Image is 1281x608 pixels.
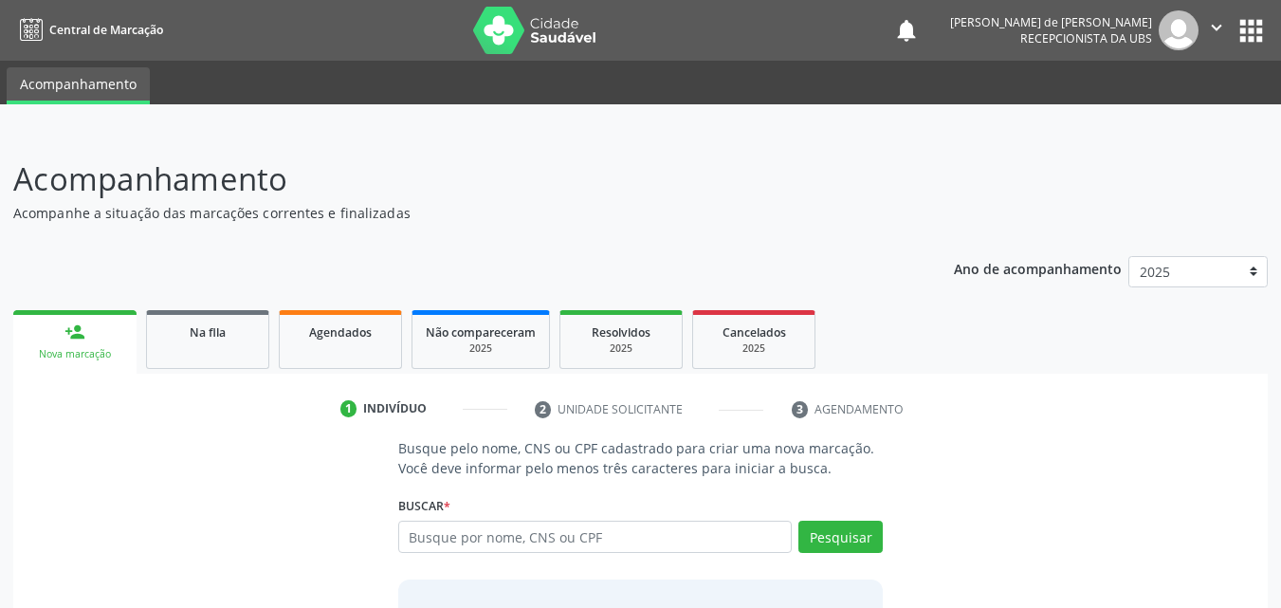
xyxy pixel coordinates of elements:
p: Acompanhe a situação das marcações correntes e finalizadas [13,203,891,223]
a: Central de Marcação [13,14,163,46]
div: person_add [64,322,85,342]
button: notifications [893,17,920,44]
div: 1 [340,400,357,417]
span: Recepcionista da UBS [1020,30,1152,46]
div: Indivíduo [363,400,427,417]
button: apps [1235,14,1268,47]
span: Resolvidos [592,324,650,341]
button:  [1199,10,1235,50]
div: [PERSON_NAME] de [PERSON_NAME] [950,14,1152,30]
button: Pesquisar [798,521,883,553]
div: Nova marcação [27,347,123,361]
input: Busque por nome, CNS ou CPF [398,521,793,553]
img: img [1159,10,1199,50]
label: Buscar [398,491,450,521]
p: Ano de acompanhamento [954,256,1122,280]
a: Acompanhamento [7,67,150,104]
span: Não compareceram [426,324,536,341]
p: Busque pelo nome, CNS ou CPF cadastrado para criar uma nova marcação. Você deve informar pelo men... [398,438,884,478]
div: 2025 [706,341,801,356]
i:  [1206,17,1227,38]
span: Agendados [309,324,372,341]
p: Acompanhamento [13,156,891,203]
span: Cancelados [723,324,786,341]
span: Central de Marcação [49,22,163,38]
span: Na fila [190,324,226,341]
div: 2025 [574,341,668,356]
div: 2025 [426,341,536,356]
